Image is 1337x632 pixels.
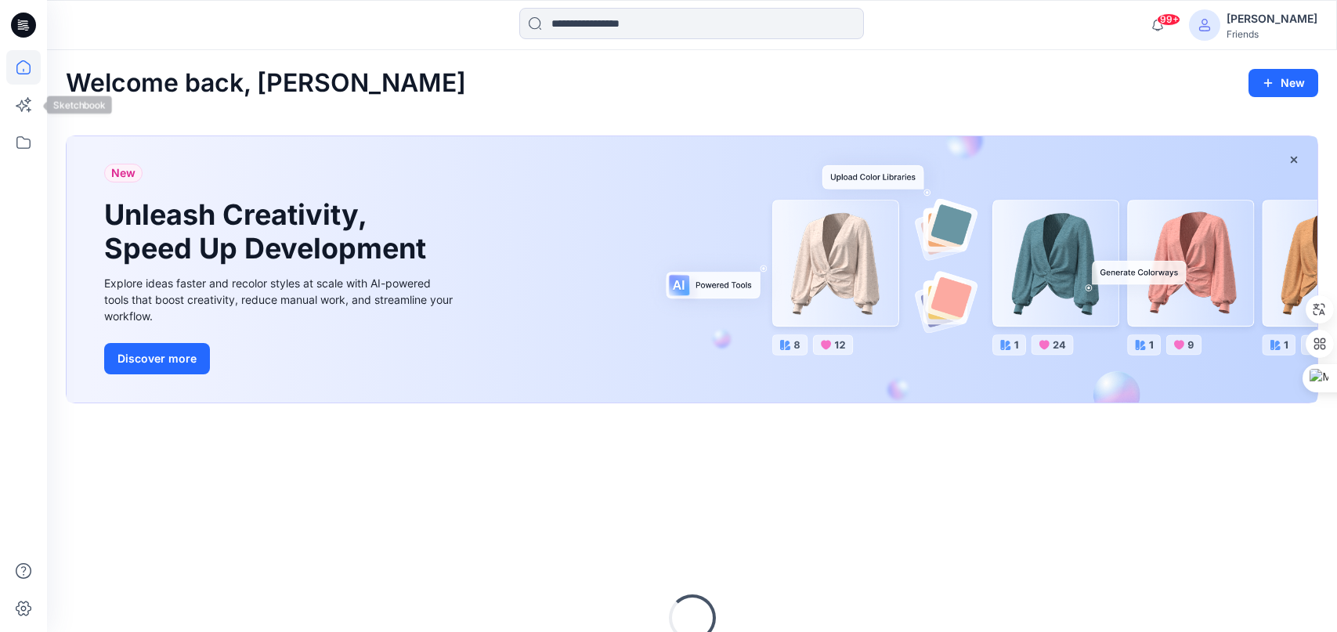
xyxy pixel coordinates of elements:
a: Discover more [104,343,457,374]
span: New [111,164,136,182]
div: Explore ideas faster and recolor styles at scale with AI-powered tools that boost creativity, red... [104,275,457,324]
span: 99+ [1157,13,1180,26]
svg: avatar [1198,19,1211,31]
div: Friends [1227,28,1317,40]
h1: Unleash Creativity, Speed Up Development [104,198,433,265]
div: [PERSON_NAME] [1227,9,1317,28]
h2: Welcome back, [PERSON_NAME] [66,69,466,98]
button: New [1248,69,1318,97]
button: Discover more [104,343,210,374]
